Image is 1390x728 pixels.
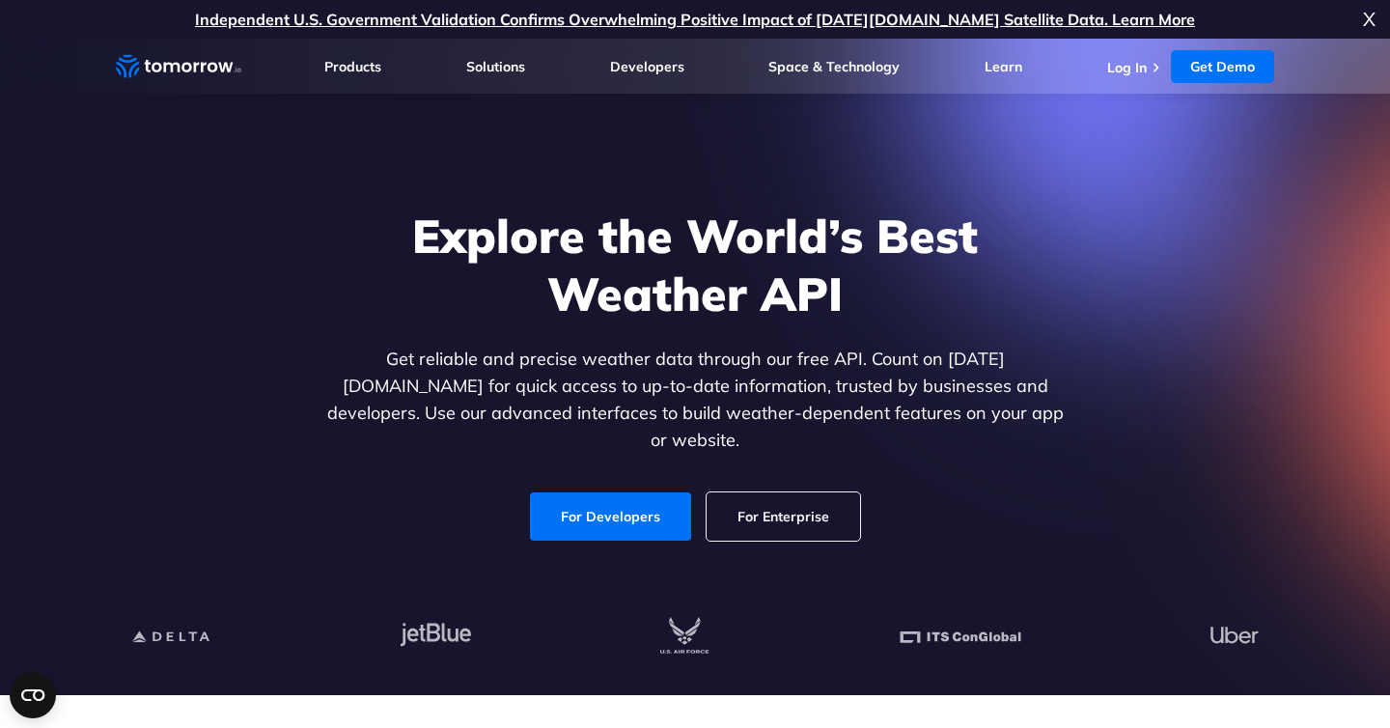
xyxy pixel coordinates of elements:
a: Space & Technology [768,58,900,75]
button: Open CMP widget [10,672,56,718]
a: Log In [1107,59,1147,76]
a: Home link [116,52,241,81]
a: Developers [610,58,684,75]
a: Products [324,58,381,75]
a: For Enterprise [707,492,860,541]
p: Get reliable and precise weather data through our free API. Count on [DATE][DOMAIN_NAME] for quic... [322,346,1068,454]
a: Get Demo [1171,50,1274,83]
a: For Developers [530,492,691,541]
a: Independent U.S. Government Validation Confirms Overwhelming Positive Impact of [DATE][DOMAIN_NAM... [195,10,1195,29]
a: Solutions [466,58,525,75]
h1: Explore the World’s Best Weather API [322,207,1068,322]
a: Learn [985,58,1022,75]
